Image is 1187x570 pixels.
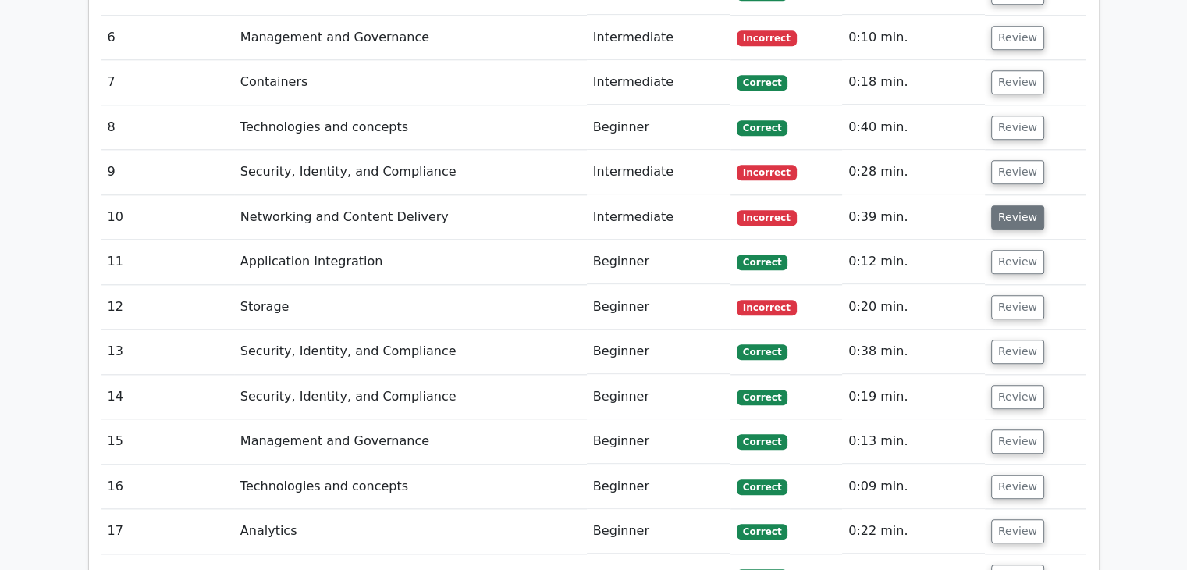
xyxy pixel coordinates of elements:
button: Review [991,519,1044,543]
td: Security, Identity, and Compliance [234,150,587,194]
span: Incorrect [737,165,797,180]
td: 0:38 min. [842,330,985,374]
button: Review [991,160,1044,184]
td: 0:09 min. [842,465,985,509]
td: 10 [101,195,234,240]
td: Security, Identity, and Compliance [234,330,587,374]
td: 7 [101,60,234,105]
td: 0:10 min. [842,16,985,60]
button: Review [991,295,1044,319]
td: 12 [101,285,234,330]
button: Review [991,70,1044,94]
td: Management and Governance [234,419,587,464]
button: Review [991,116,1044,140]
td: 0:13 min. [842,419,985,464]
td: 6 [101,16,234,60]
td: Intermediate [587,195,730,240]
td: Beginner [587,465,730,509]
td: 0:18 min. [842,60,985,105]
td: 0:39 min. [842,195,985,240]
button: Review [991,429,1044,454]
span: Incorrect [737,30,797,46]
td: Intermediate [587,150,730,194]
button: Review [991,475,1044,499]
td: Beginner [587,285,730,330]
button: Review [991,385,1044,409]
td: Networking and Content Delivery [234,195,587,240]
td: 0:28 min. [842,150,985,194]
span: Correct [737,390,787,405]
td: Beginner [587,375,730,419]
td: 9 [101,150,234,194]
td: Technologies and concepts [234,105,587,150]
td: Application Integration [234,240,587,284]
td: 0:40 min. [842,105,985,150]
td: Security, Identity, and Compliance [234,375,587,419]
td: Beginner [587,240,730,284]
span: Incorrect [737,300,797,315]
td: Intermediate [587,16,730,60]
button: Review [991,26,1044,50]
td: Intermediate [587,60,730,105]
span: Incorrect [737,210,797,226]
td: Technologies and concepts [234,465,587,509]
td: 0:12 min. [842,240,985,284]
button: Review [991,340,1044,364]
span: Correct [737,434,787,450]
td: Beginner [587,509,730,554]
td: 14 [101,375,234,419]
td: Storage [234,285,587,330]
td: Beginner [587,330,730,374]
td: 0:19 min. [842,375,985,419]
span: Correct [737,524,787,540]
span: Correct [737,75,787,91]
span: Correct [737,120,787,136]
td: 8 [101,105,234,150]
td: Containers [234,60,587,105]
td: Management and Governance [234,16,587,60]
td: Beginner [587,419,730,464]
td: 0:20 min. [842,285,985,330]
td: Beginner [587,105,730,150]
td: 17 [101,509,234,554]
td: 15 [101,419,234,464]
td: 0:22 min. [842,509,985,554]
td: Analytics [234,509,587,554]
button: Review [991,205,1044,230]
td: 13 [101,330,234,374]
td: 11 [101,240,234,284]
button: Review [991,250,1044,274]
td: 16 [101,465,234,509]
span: Correct [737,344,787,360]
span: Correct [737,479,787,495]
span: Correct [737,255,787,270]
